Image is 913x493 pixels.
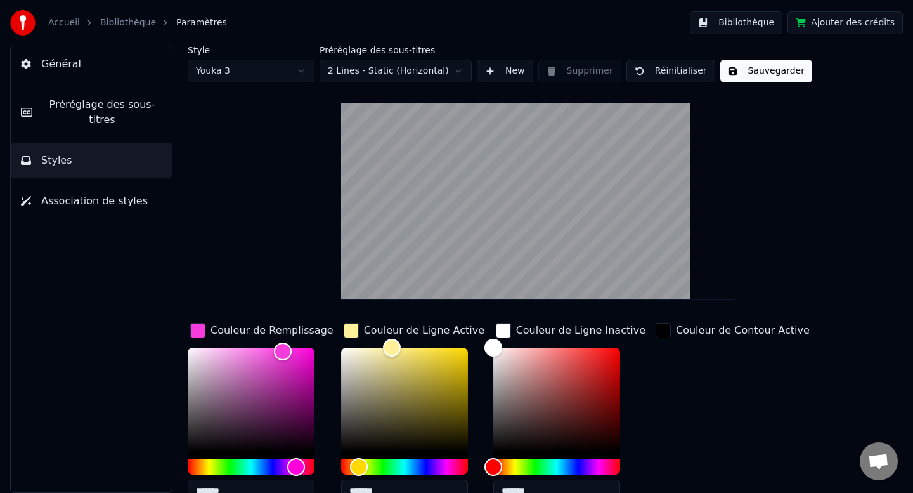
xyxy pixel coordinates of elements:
div: Color [188,348,314,452]
nav: breadcrumb [48,16,227,29]
span: Association de styles [41,194,148,209]
div: Couleur de Remplissage [210,323,333,338]
button: Styles [11,143,172,178]
button: Général [11,46,172,82]
button: Couleur de Remplissage [188,320,336,341]
button: Réinitialiser [626,60,715,82]
span: Préréglage des sous-titres [42,97,162,128]
button: Couleur de Ligne Inactive [493,320,648,341]
button: Ajouter des crédits [787,11,903,34]
button: New [477,60,533,82]
div: Color [493,348,620,452]
button: Bibliothèque [690,11,782,34]
div: Couleur de Contour Active [676,323,810,338]
button: Couleur de Contour Active [653,320,812,341]
button: Couleur de Ligne Active [341,320,487,341]
label: Style [188,46,314,55]
div: Couleur de Ligne Inactive [516,323,645,338]
div: Color [341,348,468,452]
span: Paramètres [176,16,227,29]
div: Ouvrir le chat [860,442,898,480]
button: Association de styles [11,183,172,219]
img: youka [10,10,36,36]
div: Hue [493,459,620,475]
span: Styles [41,153,72,168]
button: Sauvegarder [720,60,812,82]
label: Préréglage des sous-titres [320,46,472,55]
div: Hue [188,459,314,475]
a: Bibliothèque [100,16,156,29]
div: Hue [341,459,468,475]
a: Accueil [48,16,80,29]
span: Général [41,56,81,72]
div: Couleur de Ligne Active [364,323,484,338]
button: Préréglage des sous-titres [11,87,172,138]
